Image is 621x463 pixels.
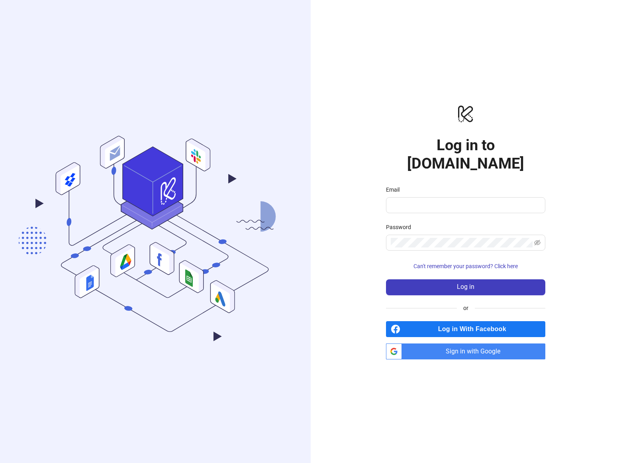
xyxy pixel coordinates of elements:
[386,279,545,295] button: Log in
[386,343,545,359] a: Sign in with Google
[386,185,405,194] label: Email
[405,343,545,359] span: Sign in with Google
[391,200,539,210] input: Email
[391,238,533,247] input: Password
[457,283,474,290] span: Log in
[534,239,541,246] span: eye-invisible
[457,304,475,312] span: or
[386,263,545,269] a: Can't remember your password? Click here
[404,321,545,337] span: Log in With Facebook
[413,263,518,269] span: Can't remember your password? Click here
[386,223,416,231] label: Password
[386,136,545,173] h1: Log in to [DOMAIN_NAME]
[386,260,545,273] button: Can't remember your password? Click here
[386,321,545,337] a: Log in With Facebook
